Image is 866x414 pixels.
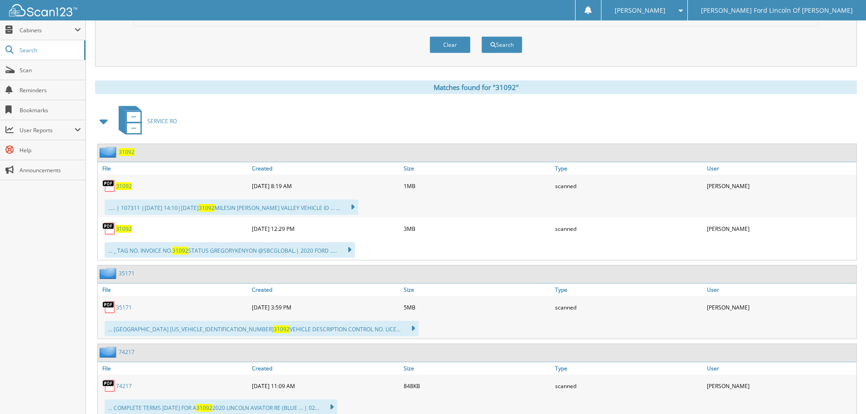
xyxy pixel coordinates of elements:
a: Type [553,162,705,175]
img: PDF.png [102,379,116,393]
span: Help [20,146,81,154]
a: User [705,284,856,296]
div: ... [GEOGRAPHIC_DATA] [US_VEHICLE_IDENTIFICATION_NUMBER] VEHICLE DESCRIPTION CONTROL NO. LICE... [105,321,419,336]
span: Search [20,46,80,54]
img: folder2.png [100,346,119,358]
span: 31092 [172,247,188,254]
div: [DATE] 12:29 PM [250,219,401,238]
div: [PERSON_NAME] [705,377,856,395]
div: 5MB [401,298,553,316]
a: Size [401,162,553,175]
a: User [705,162,856,175]
div: 3MB [401,219,553,238]
a: File [98,284,250,296]
a: 31092 [116,182,132,190]
a: Created [250,162,401,175]
div: [PERSON_NAME] [705,177,856,195]
a: File [98,362,250,374]
a: Type [553,362,705,374]
div: [DATE] 8:19 AM [250,177,401,195]
div: Matches found for "31092" [95,80,857,94]
img: scan123-logo-white.svg [9,4,77,16]
img: folder2.png [100,268,119,279]
span: 31092 [196,404,212,412]
span: Reminders [20,86,81,94]
a: Created [250,362,401,374]
a: Size [401,284,553,296]
a: File [98,162,250,175]
a: Created [250,284,401,296]
span: [PERSON_NAME] Ford Lincoln Of [PERSON_NAME] [701,8,853,13]
span: SERVICE RO [147,117,177,125]
a: 31092 [119,148,135,156]
div: ... _ TAG NO. INVOICE NO. STATUS GREGORYKENYON @SBCGLOBAL.| 2020 FORD ..... [105,242,355,258]
img: PDF.png [102,300,116,314]
a: 74217 [116,382,132,390]
div: scanned [553,219,705,238]
button: Clear [430,36,471,53]
button: Search [481,36,522,53]
span: Cabinets [20,26,75,34]
iframe: Chat Widget [821,370,866,414]
span: User Reports [20,126,75,134]
div: [PERSON_NAME] [705,298,856,316]
img: PDF.png [102,222,116,235]
span: Scan [20,66,81,74]
div: scanned [553,298,705,316]
div: ..... | 107311 |[DATE] 14:10|[DATE] MILESIN [PERSON_NAME] VALLEY VEHICLE ID ... ... [105,200,358,215]
img: PDF.png [102,179,116,193]
a: User [705,362,856,374]
div: [DATE] 11:09 AM [250,377,401,395]
a: Type [553,284,705,296]
div: scanned [553,177,705,195]
span: 31092 [199,204,215,212]
div: [DATE] 3:59 PM [250,298,401,316]
a: 35171 [116,304,132,311]
div: [PERSON_NAME] [705,219,856,238]
span: Bookmarks [20,106,81,114]
div: 1MB [401,177,553,195]
span: [PERSON_NAME] [615,8,666,13]
img: folder2.png [100,146,119,158]
span: Announcements [20,166,81,174]
a: Size [401,362,553,374]
a: SERVICE RO [113,103,177,139]
div: scanned [553,377,705,395]
span: 31092 [274,325,290,333]
a: 35171 [119,269,135,277]
a: 74217 [119,348,135,356]
a: 31092 [116,225,132,233]
div: 848KB [401,377,553,395]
